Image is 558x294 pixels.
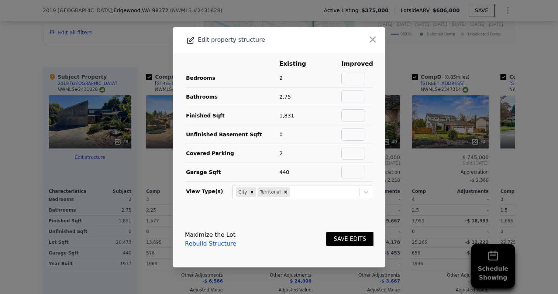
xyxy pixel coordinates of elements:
[341,59,373,69] th: Improved
[279,131,283,137] span: 0
[185,230,236,239] div: Maximize the Lot
[185,87,279,106] td: Bathrooms
[279,59,317,69] th: Existing
[185,163,279,181] td: Garage Sqft
[258,187,282,197] div: Territorial
[279,75,283,81] span: 2
[279,94,291,100] span: 2.75
[185,182,232,199] td: View Type(s)
[185,69,279,88] td: Bedrooms
[279,150,283,156] span: 2
[185,239,236,248] a: Rebuild Structure
[185,106,279,125] td: Finished Sqft
[282,187,290,197] div: Remove Territorial
[236,187,248,197] div: City
[185,125,279,144] td: Unfinished Basement Sqft
[173,35,343,45] div: Edit property structure
[279,113,294,119] span: 1,831
[185,144,279,163] td: Covered Parking
[248,187,256,197] div: Remove City
[279,169,289,175] span: 440
[326,232,373,246] button: SAVE EDITS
